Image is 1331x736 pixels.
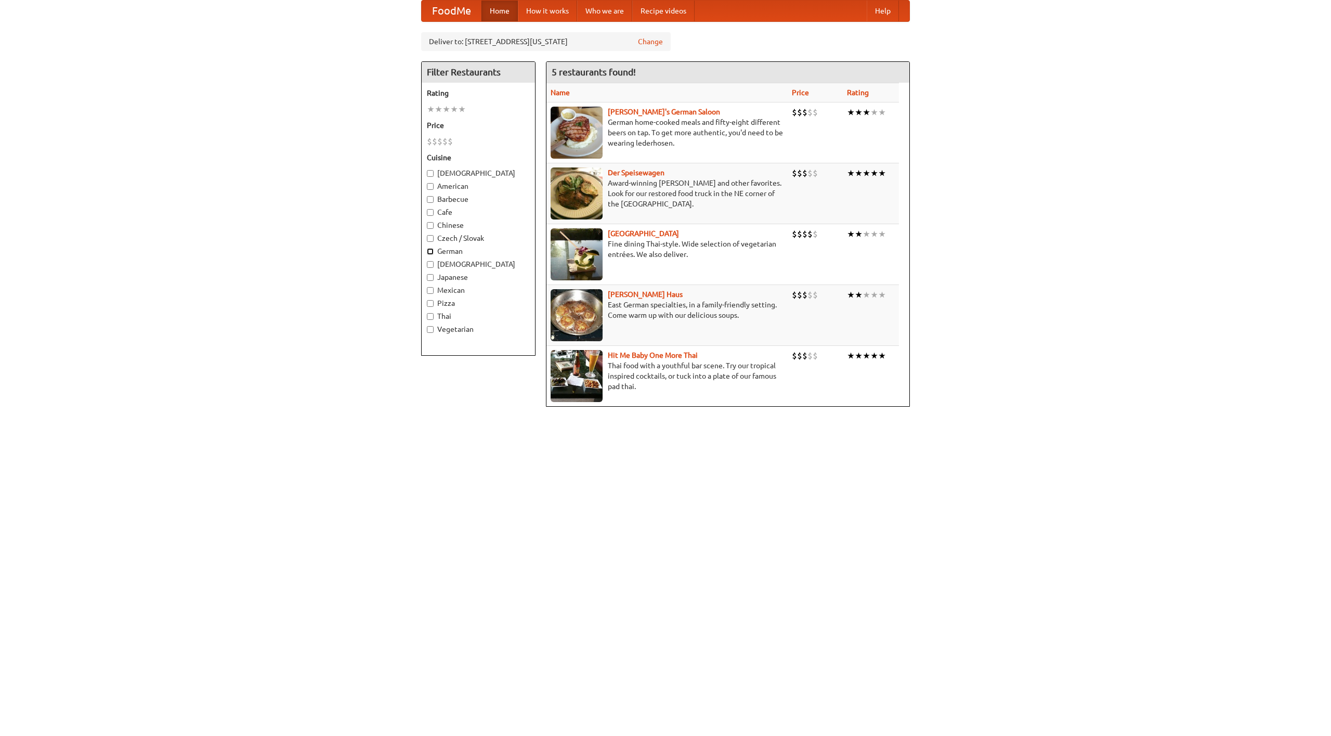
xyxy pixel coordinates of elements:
li: $ [813,289,818,301]
ng-pluralize: 5 restaurants found! [552,67,636,77]
li: $ [797,228,802,240]
li: $ [797,167,802,179]
li: ★ [847,228,855,240]
img: esthers.jpg [551,107,603,159]
input: Vegetarian [427,326,434,333]
input: Chinese [427,222,434,229]
div: Deliver to: [STREET_ADDRESS][US_STATE] [421,32,671,51]
p: German home-cooked meals and fifty-eight different beers on tap. To get more authentic, you'd nee... [551,117,784,148]
input: German [427,248,434,255]
li: $ [792,289,797,301]
p: Fine dining Thai-style. Wide selection of vegetarian entrées. We also deliver. [551,239,784,260]
li: ★ [878,107,886,118]
a: Price [792,88,809,97]
li: ★ [863,167,870,179]
li: ★ [863,107,870,118]
li: $ [442,136,448,147]
input: Thai [427,313,434,320]
li: ★ [855,167,863,179]
b: [PERSON_NAME] Haus [608,290,683,299]
li: ★ [863,350,870,361]
li: ★ [435,104,442,115]
a: Recipe videos [632,1,695,21]
label: Barbecue [427,194,530,204]
h5: Rating [427,88,530,98]
a: [PERSON_NAME]'s German Saloon [608,108,720,116]
li: $ [813,350,818,361]
label: [DEMOGRAPHIC_DATA] [427,168,530,178]
label: [DEMOGRAPHIC_DATA] [427,259,530,269]
li: ★ [870,107,878,118]
p: Thai food with a youthful bar scene. Try our tropical inspired cocktails, or tuck into a plate of... [551,360,784,392]
li: ★ [870,167,878,179]
li: ★ [855,350,863,361]
label: German [427,246,530,256]
h4: Filter Restaurants [422,62,535,83]
input: [DEMOGRAPHIC_DATA] [427,261,434,268]
input: Mexican [427,287,434,294]
img: kohlhaus.jpg [551,289,603,341]
li: $ [813,167,818,179]
input: Barbecue [427,196,434,203]
li: $ [807,289,813,301]
li: ★ [458,104,466,115]
li: ★ [855,228,863,240]
li: $ [807,167,813,179]
li: $ [797,350,802,361]
a: Help [867,1,899,21]
label: Czech / Slovak [427,233,530,243]
li: $ [802,289,807,301]
a: Who we are [577,1,632,21]
li: $ [792,107,797,118]
li: ★ [847,289,855,301]
input: Japanese [427,274,434,281]
a: Change [638,36,663,47]
li: ★ [450,104,458,115]
li: $ [792,167,797,179]
p: East German specialties, in a family-friendly setting. Come warm up with our delicious soups. [551,300,784,320]
label: Thai [427,311,530,321]
li: $ [797,289,802,301]
label: Japanese [427,272,530,282]
h5: Cuisine [427,152,530,163]
li: $ [792,228,797,240]
a: [GEOGRAPHIC_DATA] [608,229,679,238]
h5: Price [427,120,530,131]
li: ★ [870,350,878,361]
input: Pizza [427,300,434,307]
a: Name [551,88,570,97]
input: American [427,183,434,190]
li: ★ [427,104,435,115]
a: How it works [518,1,577,21]
img: speisewagen.jpg [551,167,603,219]
li: $ [427,136,432,147]
img: satay.jpg [551,228,603,280]
li: $ [797,107,802,118]
li: $ [813,228,818,240]
li: $ [437,136,442,147]
a: Der Speisewagen [608,169,664,177]
label: Vegetarian [427,324,530,334]
li: ★ [878,350,886,361]
li: $ [807,107,813,118]
input: [DEMOGRAPHIC_DATA] [427,170,434,177]
p: Award-winning [PERSON_NAME] and other favorites. Look for our restored food truck in the NE corne... [551,178,784,209]
li: ★ [878,289,886,301]
li: ★ [878,228,886,240]
li: ★ [855,289,863,301]
li: ★ [863,228,870,240]
a: Hit Me Baby One More Thai [608,351,698,359]
li: $ [802,350,807,361]
li: ★ [442,104,450,115]
li: ★ [870,228,878,240]
img: babythai.jpg [551,350,603,402]
li: ★ [870,289,878,301]
label: Mexican [427,285,530,295]
input: Cafe [427,209,434,216]
li: $ [807,350,813,361]
li: ★ [847,107,855,118]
